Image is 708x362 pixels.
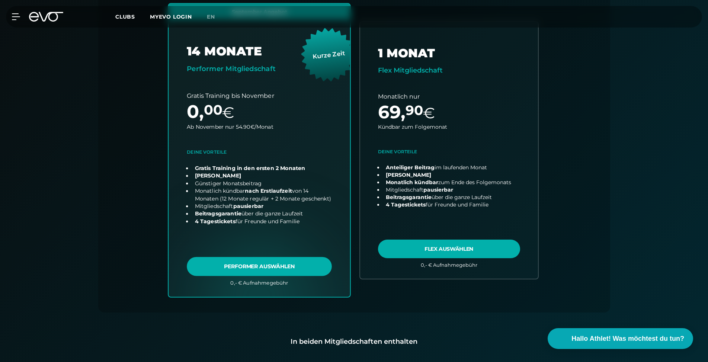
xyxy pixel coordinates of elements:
a: choose plan [169,4,350,297]
a: Clubs [115,13,150,20]
span: Clubs [115,13,135,20]
a: en [207,13,224,21]
a: choose plan [360,22,538,279]
span: Hallo Athlet! Was möchtest du tun? [571,334,684,344]
div: In beiden Mitgliedschaften enthalten [110,336,598,347]
a: MYEVO LOGIN [150,13,192,20]
button: Hallo Athlet! Was möchtest du tun? [548,328,693,349]
span: en [207,13,215,20]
